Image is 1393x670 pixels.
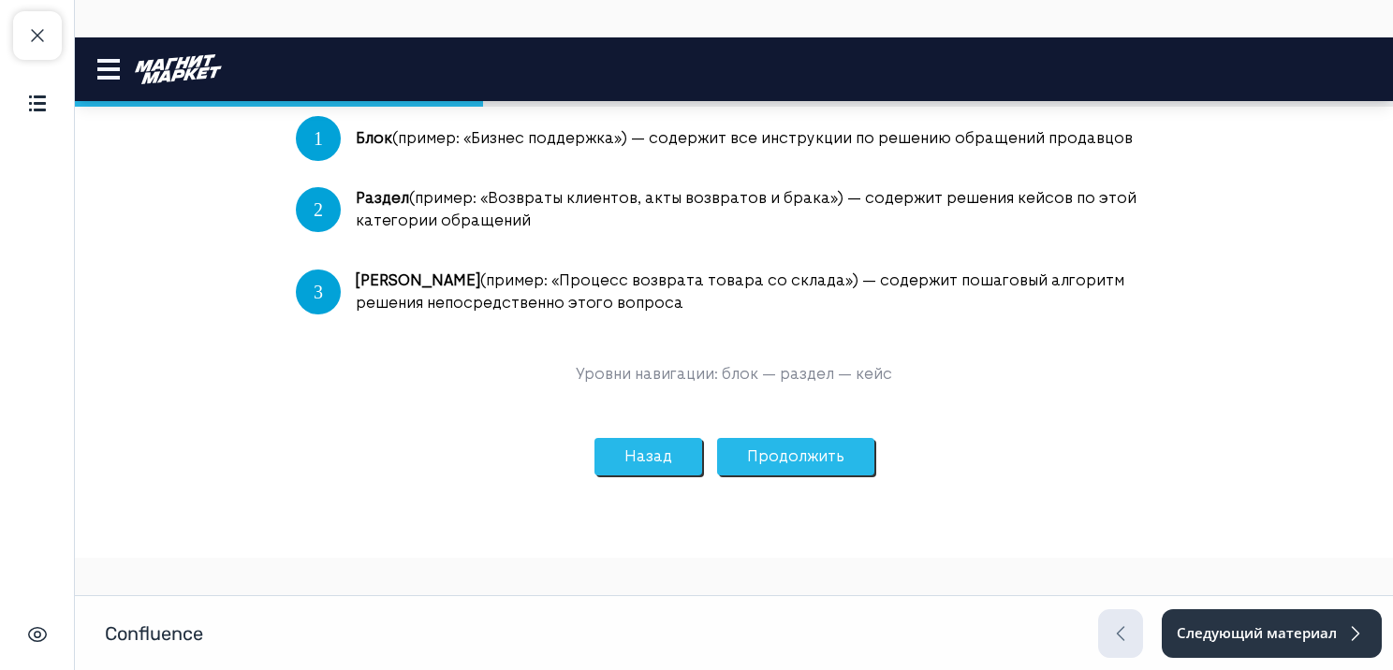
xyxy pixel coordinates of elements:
h1: Confluence [105,621,203,646]
iframe: https://go.teachbase.ru/listeners/scorm_pack/course_sessions/preview/scorms/169034/launch?allow_f... [75,37,1393,558]
button: Назад [520,402,627,440]
button: Следующий материал [1162,609,1382,658]
img: Содержание [26,92,49,114]
div: Уровни навигации: блок — раздел — кейс [221,328,1097,350]
img: Скрыть интерфейс [26,623,49,646]
button: Продолжить [642,402,799,440]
